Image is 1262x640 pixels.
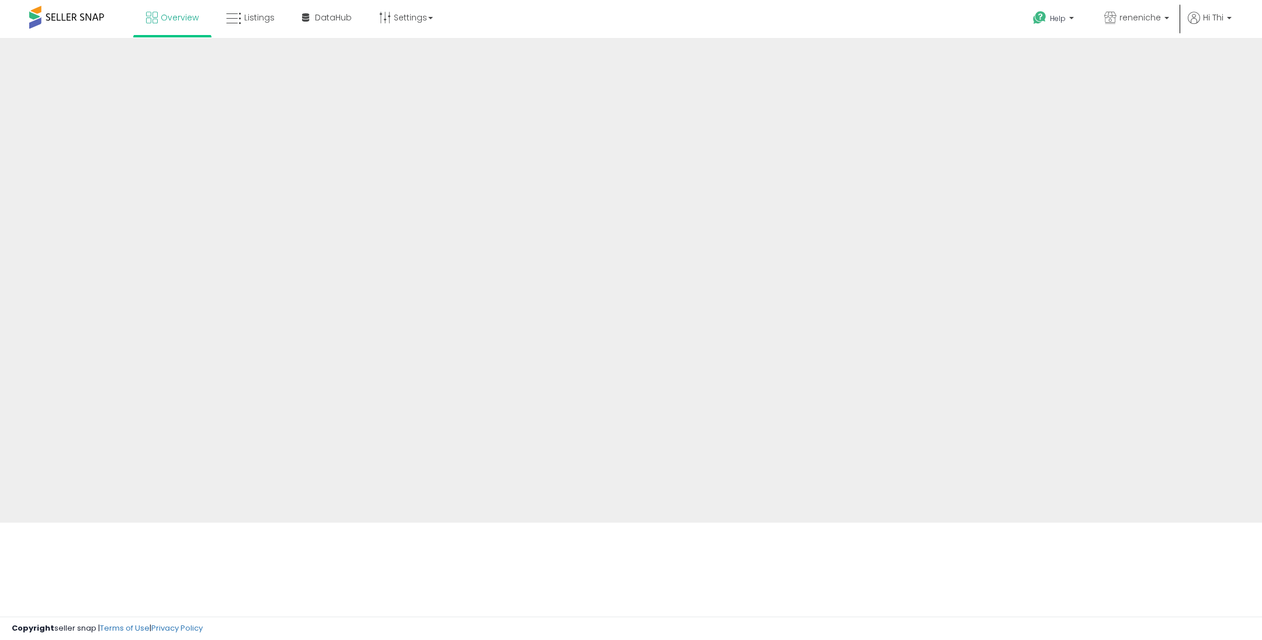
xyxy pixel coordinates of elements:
[1024,2,1086,38] a: Help
[1032,11,1047,25] i: Get Help
[1203,12,1223,23] span: Hi Thi
[1188,12,1232,38] a: Hi Thi
[161,12,199,23] span: Overview
[244,12,275,23] span: Listings
[1119,12,1161,23] span: reneniche
[315,12,352,23] span: DataHub
[1050,13,1066,23] span: Help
